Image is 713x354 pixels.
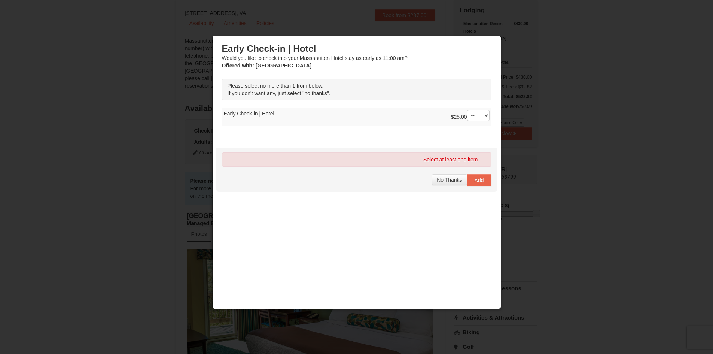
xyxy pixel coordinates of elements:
[222,152,491,167] div: Select at least one item
[437,177,462,183] span: No Thanks
[228,90,330,96] span: If you don't want any, just select "no thanks".
[475,177,484,183] span: Add
[432,174,467,185] button: No Thanks
[467,174,491,186] button: Add
[451,110,490,125] div: $25.00
[222,63,312,69] strong: : [GEOGRAPHIC_DATA]
[222,63,253,69] span: Offered with
[222,43,491,69] div: Would you like to check into your Massanutten Hotel stay as early as 11:00 am?
[222,43,491,54] h3: Early Check-in | Hotel
[222,108,491,126] td: Early Check-in | Hotel
[228,83,324,89] span: Please select no more than 1 from below.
